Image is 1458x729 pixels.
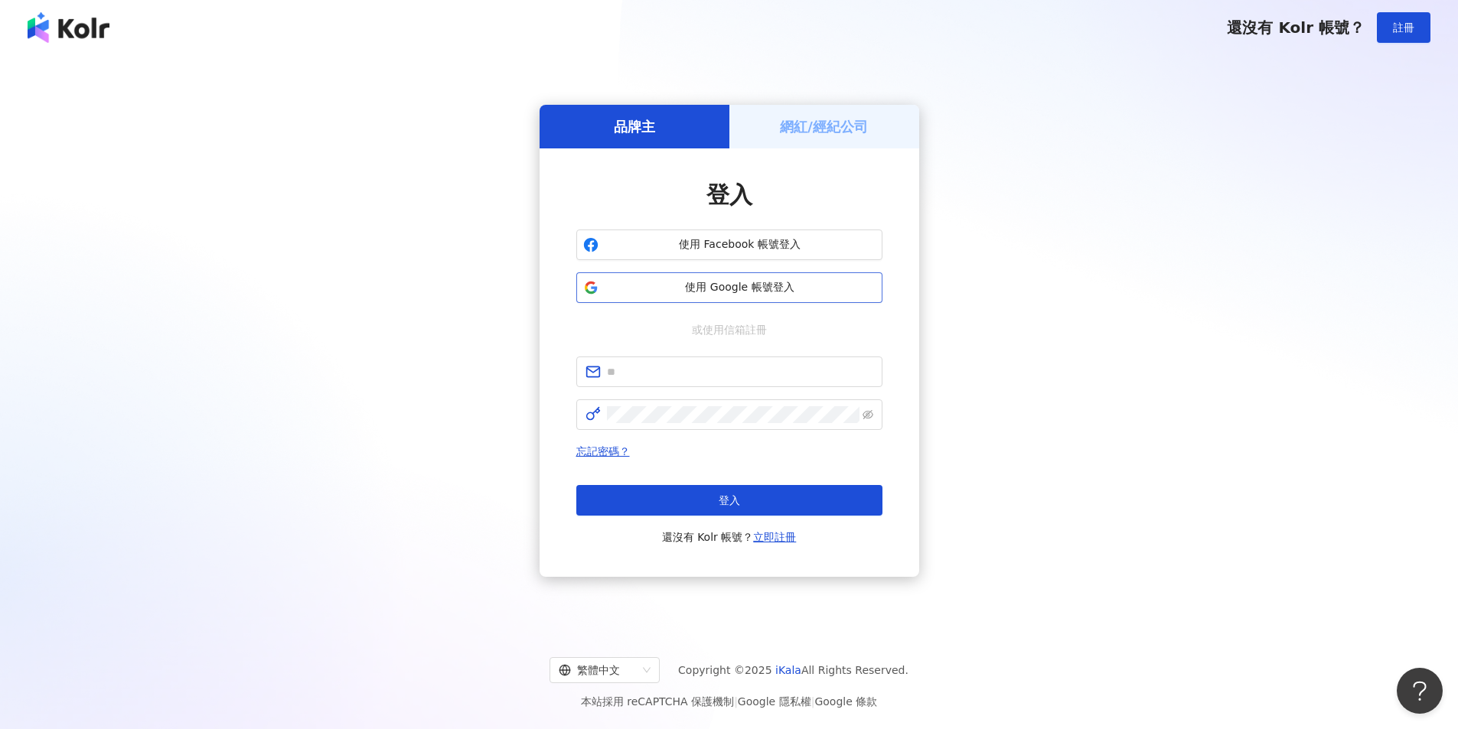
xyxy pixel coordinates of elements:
span: 還沒有 Kolr 帳號？ [1227,18,1365,37]
button: 登入 [576,485,882,516]
span: 登入 [719,494,740,506]
span: 還沒有 Kolr 帳號？ [662,528,797,546]
span: 使用 Google 帳號登入 [605,280,876,295]
span: | [811,695,815,708]
h5: 品牌主 [614,117,655,136]
span: | [734,695,738,708]
a: iKala [775,664,801,676]
span: 或使用信箱註冊 [681,321,778,338]
span: Copyright © 2025 All Rights Reserved. [678,661,908,679]
span: 登入 [706,181,752,208]
span: 本站採用 reCAPTCHA 保護機制 [581,692,877,711]
button: 使用 Facebook 帳號登入 [576,229,882,260]
h5: 網紅/經紀公司 [780,117,868,136]
iframe: Help Scout Beacon - Open [1397,668,1443,714]
a: Google 隱私權 [738,695,811,708]
span: eye-invisible [863,409,873,420]
span: 使用 Facebook 帳號登入 [605,237,876,252]
img: logo [28,12,109,43]
a: Google 條款 [814,695,877,708]
button: 註冊 [1377,12,1430,43]
span: 註冊 [1393,21,1414,34]
a: 忘記密碼？ [576,445,630,457]
a: 立即註冊 [753,531,796,543]
div: 繁體中文 [559,658,637,682]
button: 使用 Google 帳號登入 [576,272,882,303]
